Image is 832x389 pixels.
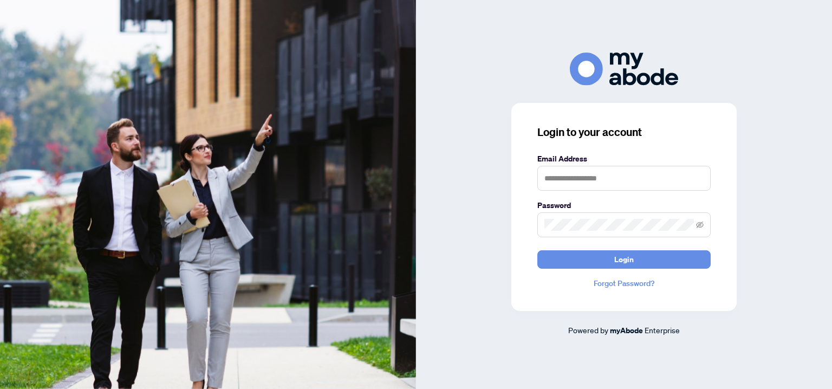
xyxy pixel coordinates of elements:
[645,325,680,335] span: Enterprise
[537,250,711,269] button: Login
[570,53,678,86] img: ma-logo
[537,153,711,165] label: Email Address
[537,125,711,140] h3: Login to your account
[568,325,608,335] span: Powered by
[610,325,643,336] a: myAbode
[537,199,711,211] label: Password
[614,251,634,268] span: Login
[696,221,704,229] span: eye-invisible
[537,277,711,289] a: Forgot Password?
